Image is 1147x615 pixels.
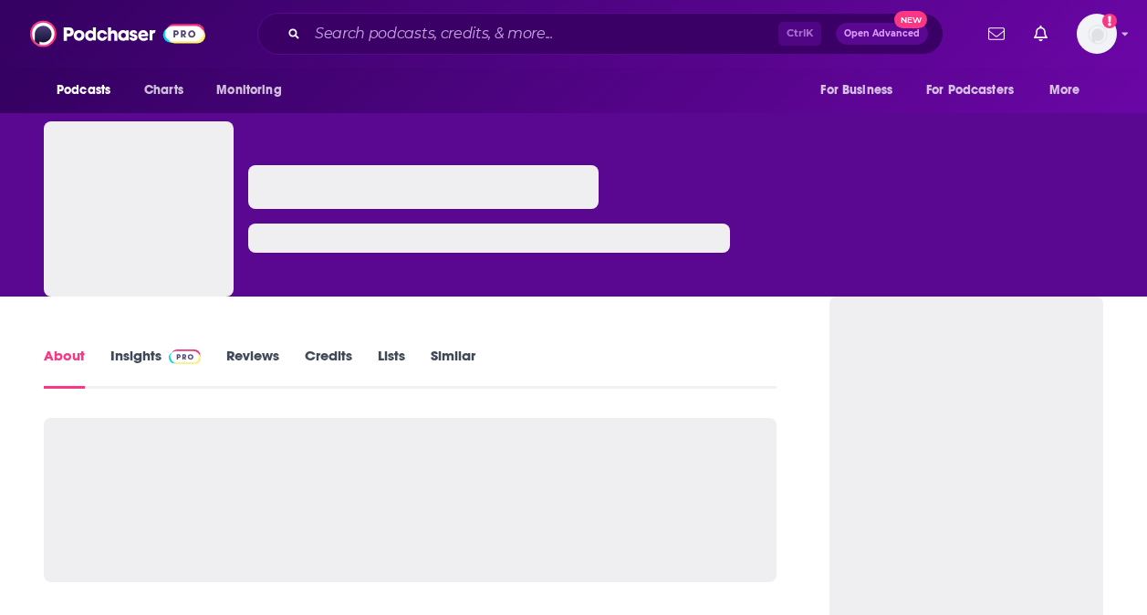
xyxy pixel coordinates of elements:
[844,29,920,38] span: Open Advanced
[1077,14,1117,54] img: User Profile
[30,16,205,51] img: Podchaser - Follow, Share and Rate Podcasts
[431,347,475,389] a: Similar
[1102,14,1117,28] svg: Add a profile image
[44,347,85,389] a: About
[144,78,183,103] span: Charts
[836,23,928,45] button: Open AdvancedNew
[216,78,281,103] span: Monitoring
[926,78,1014,103] span: For Podcasters
[169,349,201,364] img: Podchaser Pro
[57,78,110,103] span: Podcasts
[226,347,279,389] a: Reviews
[981,18,1012,49] a: Show notifications dropdown
[914,73,1040,108] button: open menu
[308,19,778,48] input: Search podcasts, credits, & more...
[132,73,194,108] a: Charts
[778,22,821,46] span: Ctrl K
[305,347,352,389] a: Credits
[1037,73,1103,108] button: open menu
[1027,18,1055,49] a: Show notifications dropdown
[44,73,134,108] button: open menu
[894,11,927,28] span: New
[820,78,892,103] span: For Business
[808,73,915,108] button: open menu
[1077,14,1117,54] button: Show profile menu
[110,347,201,389] a: InsightsPodchaser Pro
[1077,14,1117,54] span: Logged in as Morgan16
[203,73,305,108] button: open menu
[257,13,944,55] div: Search podcasts, credits, & more...
[1049,78,1080,103] span: More
[378,347,405,389] a: Lists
